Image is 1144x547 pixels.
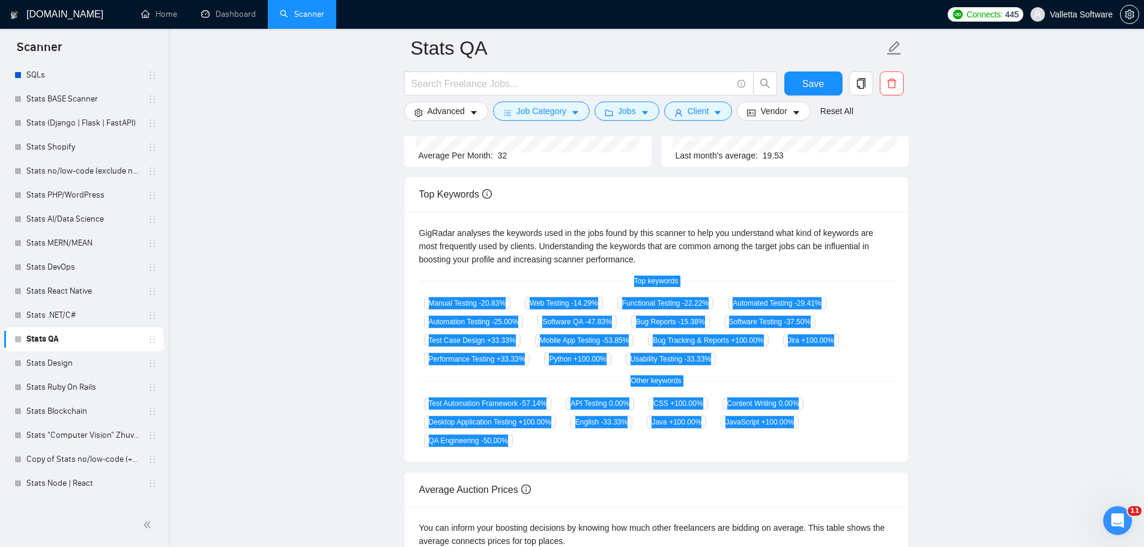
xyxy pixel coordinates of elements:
[713,108,722,117] span: caret-down
[521,485,531,494] span: info-circle
[724,315,816,328] span: Software Testing
[26,447,141,471] a: Copy of Stats no/low-code (+n8n)
[631,315,710,328] span: Bug Reports
[148,431,157,440] span: holder
[778,399,799,408] span: 0.00 %
[1005,8,1018,21] span: 445
[801,336,834,345] span: +100.00 %
[148,214,157,224] span: holder
[601,418,628,426] span: -33.33 %
[148,142,157,152] span: holder
[141,9,177,19] a: homeHome
[783,334,839,347] span: Jira
[10,5,19,25] img: logo
[1103,506,1132,535] iframe: Intercom live chat
[148,190,157,200] span: holder
[880,78,903,89] span: delete
[1121,10,1139,19] span: setting
[148,334,157,344] span: holder
[148,286,157,296] span: holder
[148,382,157,392] span: holder
[1120,10,1139,19] a: setting
[148,94,157,104] span: holder
[148,455,157,464] span: holder
[26,327,141,351] a: Stats QA
[763,151,784,160] span: 19.53
[26,87,141,111] a: Stats BASE Scanner
[537,315,616,328] span: Software QA
[518,418,551,426] span: +100.00 %
[470,108,478,117] span: caret-down
[602,336,629,345] span: -53.85 %
[520,399,547,408] span: -57.14 %
[479,299,506,307] span: -20.83 %
[26,255,141,279] a: Stats DevOps
[676,151,758,160] span: Last month's average:
[737,80,745,88] span: info-circle
[493,101,590,121] button: barsJob Categorycaret-down
[26,135,141,159] a: Stats Shopify
[411,76,732,91] input: Search Freelance Jobs...
[571,299,598,307] span: -14.29 %
[428,104,465,118] span: Advanced
[623,375,688,387] span: Other keywords
[737,101,810,121] button: idcardVendorcaret-down
[535,334,634,347] span: Mobile App Testing
[760,104,787,118] span: Vendor
[516,104,566,118] span: Job Category
[404,101,488,121] button: settingAdvancedcaret-down
[544,352,611,366] span: Python
[26,231,141,255] a: Stats MERN/MEAN
[792,108,800,117] span: caret-down
[595,101,659,121] button: folderJobscaret-down
[753,71,777,95] button: search
[419,226,894,266] div: GigRadar analyses the keywords used in the jobs found by this scanner to help you understand what...
[411,33,884,63] input: Scanner name...
[784,318,811,326] span: -37.50 %
[7,38,71,64] span: Scanner
[627,276,685,287] span: Top keywords
[424,334,521,347] span: Test Case Design
[424,352,530,366] span: Performance Testing
[148,70,157,80] span: holder
[148,358,157,368] span: holder
[148,166,157,176] span: holder
[414,108,423,117] span: setting
[424,397,552,410] span: Test Automation Framework
[570,416,632,429] span: English
[664,101,733,121] button: userClientcaret-down
[1128,506,1142,516] span: 11
[794,299,822,307] span: -29.41 %
[481,437,508,445] span: -50.00 %
[525,297,603,310] span: Web Testing
[820,104,853,118] a: Reset All
[424,315,524,328] span: Automation Testing
[419,151,493,160] span: Average Per Month:
[728,297,826,310] span: Automated Testing
[754,78,776,89] span: search
[574,355,606,363] span: +100.00 %
[649,397,707,410] span: CSS
[419,473,894,507] div: Average Auction Prices
[487,336,516,345] span: +33.33 %
[148,406,157,416] span: holder
[721,416,799,429] span: JavaScript
[148,238,157,248] span: holder
[722,397,804,410] span: Content Writing
[684,355,711,363] span: -33.33 %
[605,108,613,117] span: folder
[26,399,141,423] a: Stats Blockchain
[585,318,612,326] span: -47.83 %
[424,434,513,447] span: QA Engineering
[26,303,141,327] a: Stats .NET/C#
[747,108,755,117] span: idcard
[26,423,141,447] a: Stats "Computer Vision" Zhuvagin
[280,9,324,19] a: searchScanner
[498,151,507,160] span: 32
[566,397,634,410] span: API Testing
[966,8,1002,21] span: Connects:
[26,471,141,495] a: Stats Node | React
[682,299,709,307] span: -22.22 %
[648,334,768,347] span: Bug Tracking & Reports
[880,71,904,95] button: delete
